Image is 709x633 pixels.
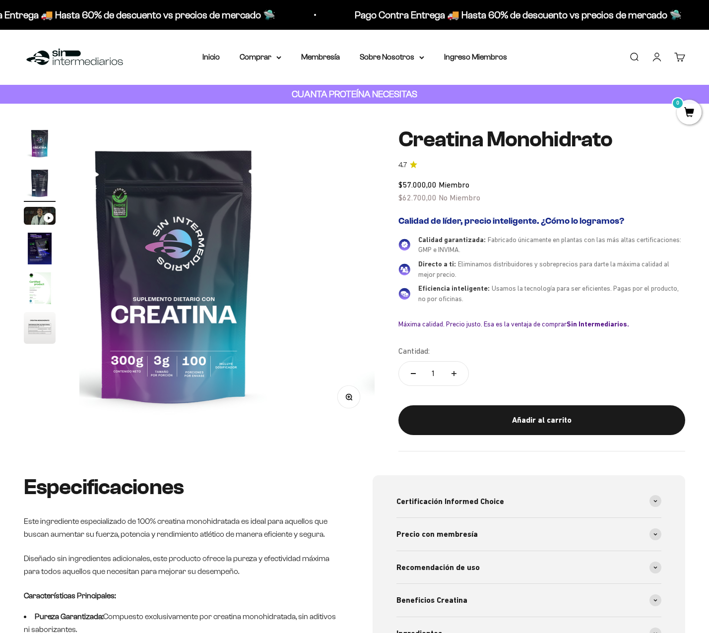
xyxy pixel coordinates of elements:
[35,612,103,621] strong: Pureza Garantizada:
[24,272,56,307] button: Ir al artículo 5
[677,108,702,119] a: 0
[398,216,685,227] h2: Calidad de líder, precio inteligente. ¿Cómo lo logramos?
[439,193,480,202] span: No Miembro
[24,312,56,344] img: Creatina Monohidrato
[301,53,340,61] a: Membresía
[398,127,685,151] h1: Creatina Monohidrato
[396,551,662,584] summary: Recomendación de uso
[24,591,116,600] strong: Características Principales:
[292,89,417,99] strong: CUANTA PROTEÍNA NECESITAS
[399,362,428,385] button: Reducir cantidad
[418,414,665,427] div: Añadir al carrito
[418,236,681,254] span: Fabricado únicamente en plantas con las más altas certificaciones: GMP e INVIMA.
[440,362,468,385] button: Aumentar cantidad
[396,518,662,551] summary: Precio con membresía
[24,167,56,199] img: Creatina Monohidrato
[24,515,337,540] p: Este ingrediente especializado de 100% creatina monohidratada es ideal para aquellos que buscan a...
[24,127,56,159] img: Creatina Monohidrato
[202,53,220,61] a: Inicio
[398,239,410,251] img: Calidad garantizada
[24,233,56,264] img: Creatina Monohidrato
[24,475,337,499] h2: Especificaciones
[418,260,669,278] span: Eliminamos distribuidores y sobreprecios para darte la máxima calidad al mejor precio.
[398,160,685,171] a: 4.74.7 de 5.0 estrellas
[333,127,629,423] img: Creatina Monohidrato
[396,495,504,508] span: Certificación Informed Choice
[26,127,322,423] img: Creatina Monohidrato
[24,167,56,202] button: Ir al artículo 2
[24,233,56,267] button: Ir al artículo 4
[672,97,684,109] mark: 0
[24,552,337,577] p: Diseñado sin ingredientes adicionales, este producto ofrece la pureza y efectividad máxima para t...
[396,561,480,574] span: Recomendación de uso
[396,584,662,617] summary: Beneficios Creatina
[567,320,629,328] b: Sin Intermediarios.
[398,319,685,328] div: Máxima calidad. Precio justo. Esa es la ventaja de comprar
[396,485,662,518] summary: Certificación Informed Choice
[24,272,56,304] img: Creatina Monohidrato
[396,528,478,541] span: Precio con membresía
[396,594,467,607] span: Beneficios Creatina
[398,160,407,171] span: 4.7
[24,207,56,228] button: Ir al artículo 3
[398,405,685,435] button: Añadir al carrito
[398,288,410,300] img: Eficiencia inteligente
[240,51,281,63] summary: Comprar
[398,263,410,275] img: Directo a ti
[418,284,490,292] span: Eficiencia inteligente:
[355,7,682,23] p: Pago Contra Entrega 🚚 Hasta 60% de descuento vs precios de mercado 🛸
[418,260,456,268] span: Directo a ti:
[398,180,437,189] span: $57.000,00
[444,53,507,61] a: Ingreso Miembros
[418,236,486,244] span: Calidad garantizada:
[418,284,679,303] span: Usamos la tecnología para ser eficientes. Pagas por el producto, no por oficinas.
[398,345,430,358] label: Cantidad:
[360,51,424,63] summary: Sobre Nosotros
[24,312,56,347] button: Ir al artículo 6
[24,127,56,162] button: Ir al artículo 1
[398,193,437,202] span: $62.700,00
[439,180,469,189] span: Miembro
